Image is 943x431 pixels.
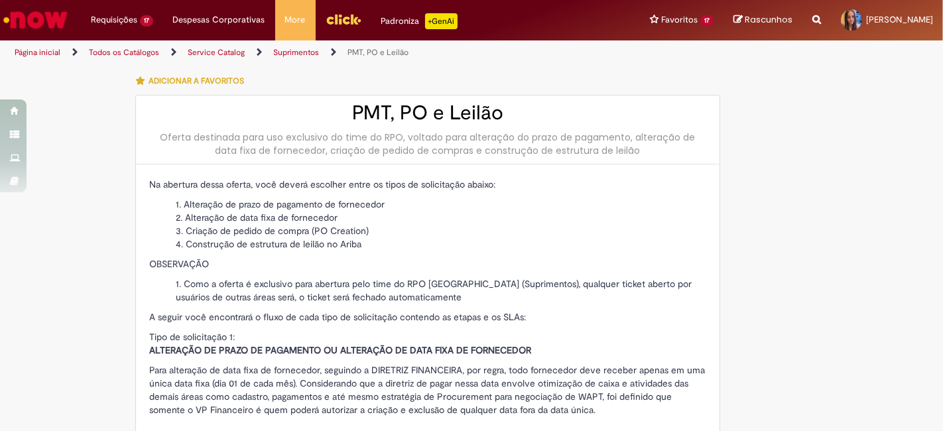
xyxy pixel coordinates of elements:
[425,13,458,29] p: +GenAi
[700,15,714,27] span: 17
[10,40,619,65] ul: Trilhas de página
[866,14,933,25] span: [PERSON_NAME]
[1,7,70,33] img: ServiceNow
[176,237,706,251] li: Construção de estrutura de leilão no Ariba
[149,178,706,191] p: Na abertura dessa oferta, você deverá escolher entre os tipos de solicitação abaixo:
[173,13,265,27] span: Despesas Corporativas
[381,13,458,29] div: Padroniza
[149,310,706,324] p: A seguir você encontrará o fluxo de cada tipo de solicitação contendo as etapas e os SLAs:
[149,363,706,416] p: Para alteração de data fixa de fornecedor, seguindo a DIRETRIZ FINANCEIRA, por regra, todo fornec...
[149,131,706,157] div: Oferta destinada para uso exclusivo do time do RPO, voltado para alteração do prazo de pagamento,...
[347,47,409,58] a: PMT, PO e Leilão
[326,9,361,29] img: click_logo_yellow_360x200.png
[15,47,60,58] a: Página inicial
[285,13,306,27] span: More
[149,344,531,356] strong: ALTERAÇÃO DE PRAZO DE PAGAMENTO OU ALTERAÇÃO DE DATA FIXA DE FORNECEDOR
[661,13,698,27] span: Favoritos
[188,47,245,58] a: Service Catalog
[89,47,159,58] a: Todos os Catálogos
[149,102,706,124] h2: PMT, PO e Leilão
[176,224,706,237] li: Criação de pedido de compra (PO Creation)
[140,15,153,27] span: 17
[149,330,706,357] p: Tipo de solicitação 1:
[149,257,706,271] p: OBSERVAÇÃO
[149,76,244,86] span: Adicionar a Favoritos
[176,211,706,224] li: Alteração de data fixa de fornecedor
[176,277,706,304] li: Como a oferta é exclusivo para abertura pelo time do RPO [GEOGRAPHIC_DATA] (Suprimentos), qualque...
[135,67,251,95] button: Adicionar a Favoritos
[745,13,792,26] span: Rascunhos
[91,13,137,27] span: Requisições
[273,47,319,58] a: Suprimentos
[733,14,792,27] a: Rascunhos
[176,198,706,211] li: Alteração de prazo de pagamento de fornecedor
